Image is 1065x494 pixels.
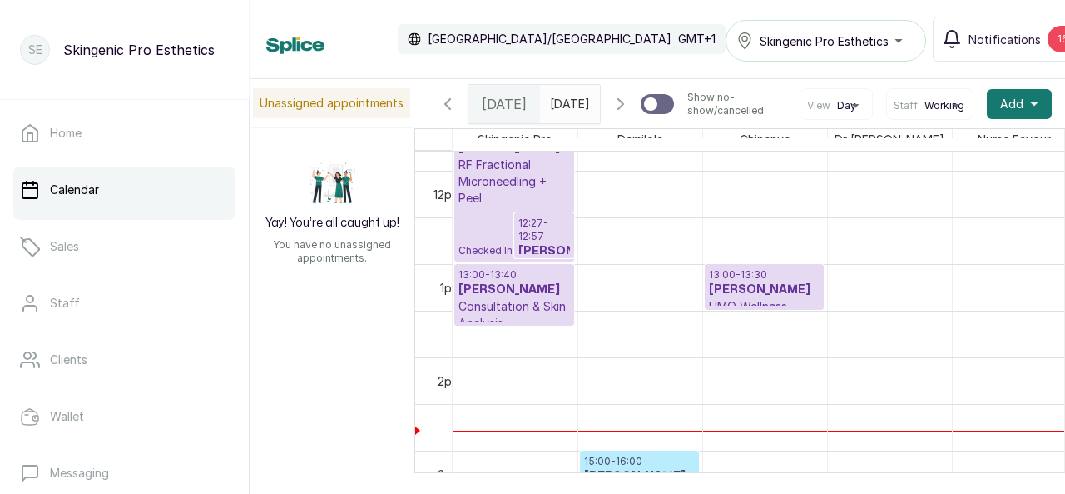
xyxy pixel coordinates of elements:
[50,125,82,142] p: Home
[760,32,889,50] span: Skingenic Pro Esthetics
[458,244,570,257] span: Checked In
[974,129,1054,150] span: Nurse Favour
[50,182,99,198] p: Calendar
[428,31,671,47] p: [GEOGRAPHIC_DATA]/[GEOGRAPHIC_DATA]
[709,268,820,282] p: 13:00 - 13:30
[482,94,527,114] span: [DATE]
[807,99,865,112] button: ViewDay
[807,99,830,112] span: View
[924,99,964,112] span: Working
[265,215,399,232] h2: Yay! You’re all caught up!
[50,408,84,425] p: Wallet
[709,298,820,315] p: HMO Wellness
[474,129,556,150] span: Skingenic Pro
[50,352,87,368] p: Clients
[678,31,716,47] p: GMT+1
[437,279,464,297] div: 1pm
[13,223,235,270] a: Sales
[28,42,42,58] p: SE
[709,282,820,298] h3: [PERSON_NAME]
[13,337,235,383] a: Clients
[968,31,1041,48] span: Notifications
[1000,96,1023,112] span: Add
[837,99,856,112] span: Day
[458,268,570,282] p: 13:00 - 13:40
[13,280,235,327] a: Staff
[614,129,666,150] span: Damilola
[458,282,570,298] h3: [PERSON_NAME]
[13,167,235,213] a: Calendar
[458,157,570,207] p: RF Fractional Microneedling + Peel
[726,20,926,62] button: Skingenic Pro Esthetics
[50,295,80,312] p: Staff
[50,238,79,255] p: Sales
[518,243,570,260] h3: [PERSON_NAME]
[987,89,1052,119] button: Add
[584,468,695,485] h3: [PERSON_NAME]
[13,393,235,440] a: Wallet
[458,298,570,332] p: Consultation & Skin Analysis
[518,217,570,243] p: 12:27 - 12:57
[831,129,948,150] span: Dr [PERSON_NAME]
[687,91,786,117] p: Show no-show/cancelled
[434,372,464,390] div: 2pm
[260,238,404,265] p: You have no unassigned appointments.
[894,99,966,112] button: StaffWorking
[736,129,794,150] span: Chinenye
[253,88,410,118] p: Unassigned appointments
[13,110,235,157] a: Home
[584,455,695,468] p: 15:00 - 16:00
[63,40,215,60] p: Skingenic Pro Esthetics
[894,99,918,112] span: Staff
[50,465,109,482] p: Messaging
[468,85,540,123] div: [DATE]
[434,466,464,483] div: 3pm
[430,186,464,203] div: 12pm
